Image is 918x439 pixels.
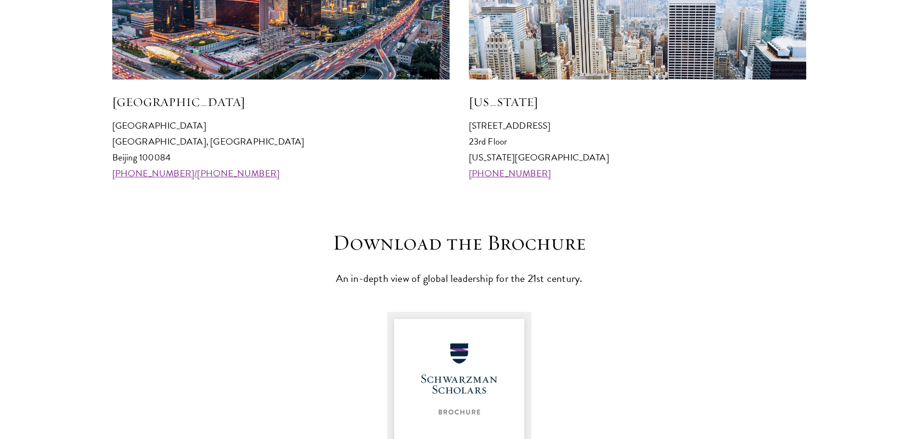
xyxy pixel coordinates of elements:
[112,166,280,180] a: [PHONE_NUMBER]/[PHONE_NUMBER]
[310,270,609,288] p: An in-depth view of global leadership for the 21st century.
[469,166,551,180] a: [PHONE_NUMBER]
[469,94,806,110] h5: [US_STATE]
[112,118,450,181] p: [GEOGRAPHIC_DATA] [GEOGRAPHIC_DATA], [GEOGRAPHIC_DATA] Beijing 100084
[469,118,806,181] p: [STREET_ADDRESS] 23rd Floor [US_STATE][GEOGRAPHIC_DATA]
[112,94,450,110] h5: [GEOGRAPHIC_DATA]
[310,229,609,256] h3: Download the Brochure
